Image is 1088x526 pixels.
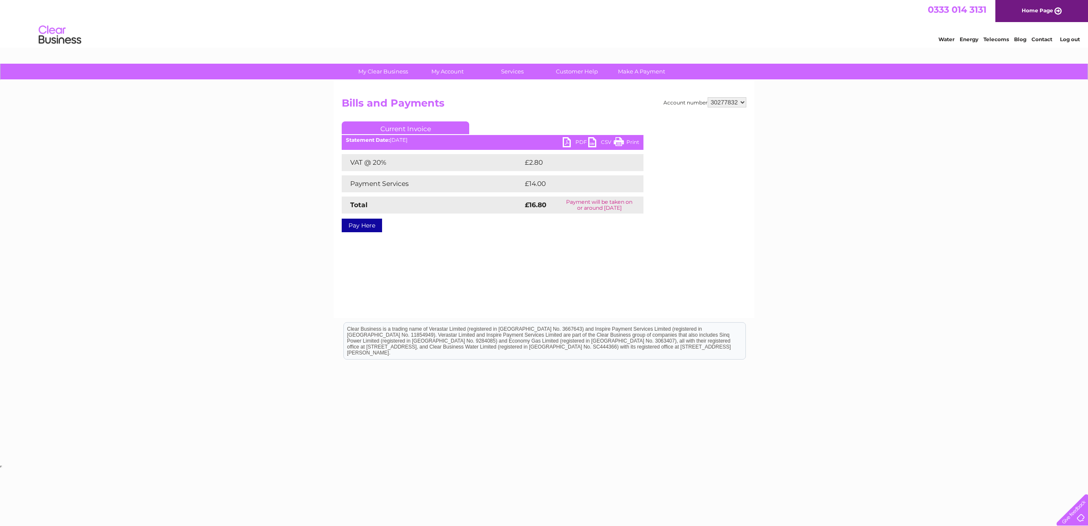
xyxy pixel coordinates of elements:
a: Blog [1014,36,1026,42]
a: Energy [960,36,978,42]
a: Telecoms [983,36,1009,42]
a: CSV [588,137,614,149]
strong: £16.80 [525,201,547,209]
a: Services [477,64,547,79]
a: Customer Help [542,64,612,79]
div: Clear Business is a trading name of Verastar Limited (registered in [GEOGRAPHIC_DATA] No. 3667643... [344,5,745,41]
div: Account number [663,97,746,107]
a: Make A Payment [606,64,677,79]
a: My Clear Business [348,64,418,79]
td: £14.00 [523,175,626,192]
a: Print [614,137,639,149]
a: Current Invoice [342,121,469,134]
h2: Bills and Payments [342,97,746,113]
a: Log out [1060,36,1080,42]
td: Payment will be taken on or around [DATE] [555,197,643,214]
a: Pay Here [342,219,382,232]
td: VAT @ 20% [342,154,523,171]
a: My Account [413,64,483,79]
a: 0333 014 3131 [928,4,986,15]
td: £2.80 [523,154,624,171]
img: logo.png [38,22,82,48]
td: Payment Services [342,175,523,192]
div: [DATE] [342,137,643,143]
a: Water [938,36,955,42]
strong: Total [350,201,368,209]
b: Statement Date: [346,137,390,143]
a: PDF [563,137,588,149]
a: Contact [1031,36,1052,42]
